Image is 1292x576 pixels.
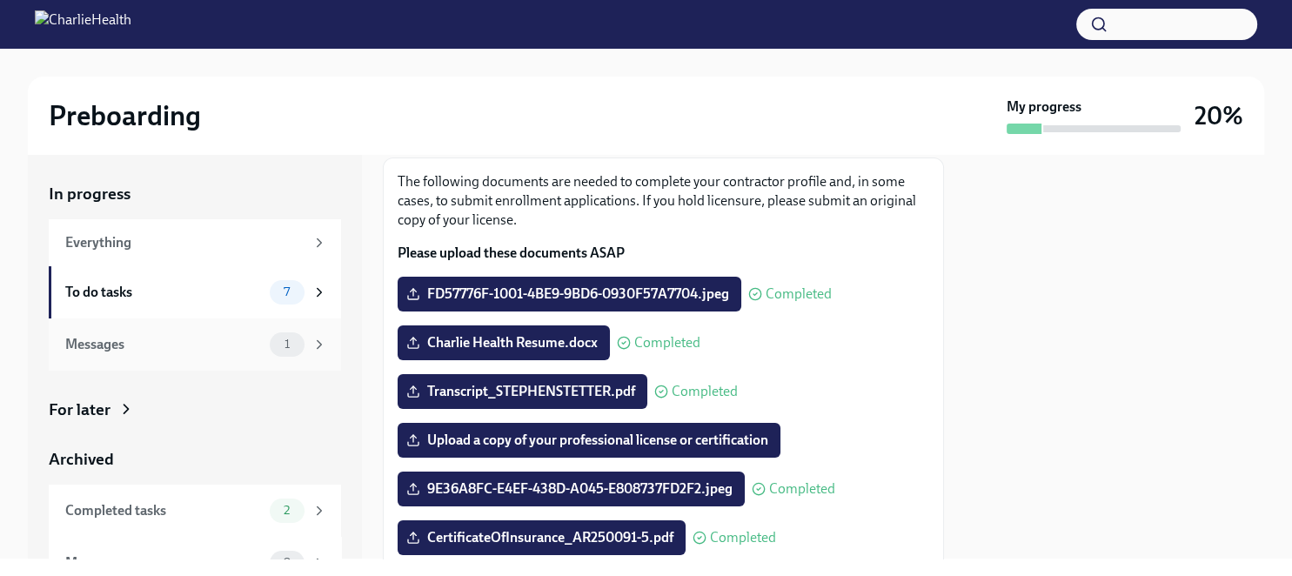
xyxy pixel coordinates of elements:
span: 0 [272,556,302,569]
img: CharlieHealth [35,10,131,38]
span: Completed [769,482,835,496]
span: Completed [710,531,776,545]
span: 2 [273,504,300,517]
a: For later [49,399,341,421]
span: 7 [273,285,300,298]
div: For later [49,399,110,421]
div: Messages [65,335,263,354]
label: Transcript_STEPHENSTETTER.pdf [398,374,647,409]
a: In progress [49,183,341,205]
span: Completed [634,336,700,350]
div: Messages [65,553,263,573]
p: The following documents are needed to complete your contractor profile and, in some cases, to sub... [398,172,929,230]
h3: 20% [1195,100,1243,131]
label: Upload a copy of your professional license or certification [398,423,780,458]
h2: Preboarding [49,98,201,133]
div: Completed tasks [65,501,263,520]
span: Upload a copy of your professional license or certification [410,432,768,449]
label: 9E36A8FC-E4EF-438D-A045-E808737FD2F2.jpeg [398,472,745,506]
span: CertificateOfInsurance_AR250091-5.pdf [410,529,673,546]
span: Completed [672,385,738,399]
a: Archived [49,448,341,471]
label: CertificateOfInsurance_AR250091-5.pdf [398,520,686,555]
label: Charlie Health Resume.docx [398,325,610,360]
span: 9E36A8FC-E4EF-438D-A045-E808737FD2F2.jpeg [410,480,733,498]
strong: My progress [1007,97,1081,117]
span: Transcript_STEPHENSTETTER.pdf [410,383,635,400]
a: Everything [49,219,341,266]
span: FD57776F-1001-4BE9-9BD6-0930F57A7704.jpeg [410,285,729,303]
a: Messages1 [49,318,341,371]
span: Completed [766,287,832,301]
a: To do tasks7 [49,266,341,318]
a: Completed tasks2 [49,485,341,537]
div: Everything [65,233,305,252]
strong: Please upload these documents ASAP [398,244,625,261]
span: 1 [274,338,300,351]
label: FD57776F-1001-4BE9-9BD6-0930F57A7704.jpeg [398,277,741,311]
div: To do tasks [65,283,263,302]
span: Charlie Health Resume.docx [410,334,598,352]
